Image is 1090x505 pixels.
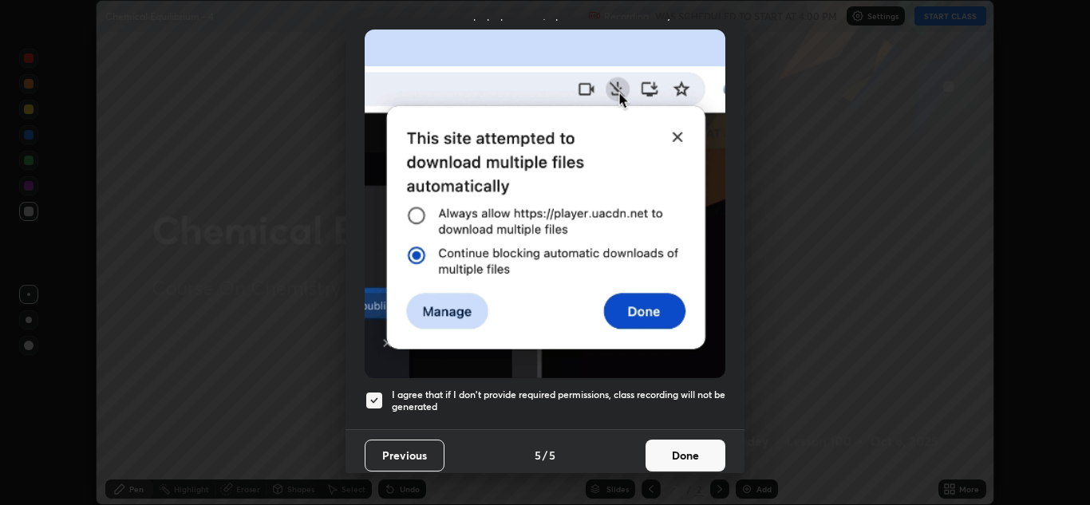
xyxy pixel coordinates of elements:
[646,440,725,471] button: Done
[365,30,725,378] img: downloads-permission-blocked.gif
[543,447,547,464] h4: /
[549,447,555,464] h4: 5
[365,440,444,471] button: Previous
[535,447,541,464] h4: 5
[392,389,725,413] h5: I agree that if I don't provide required permissions, class recording will not be generated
